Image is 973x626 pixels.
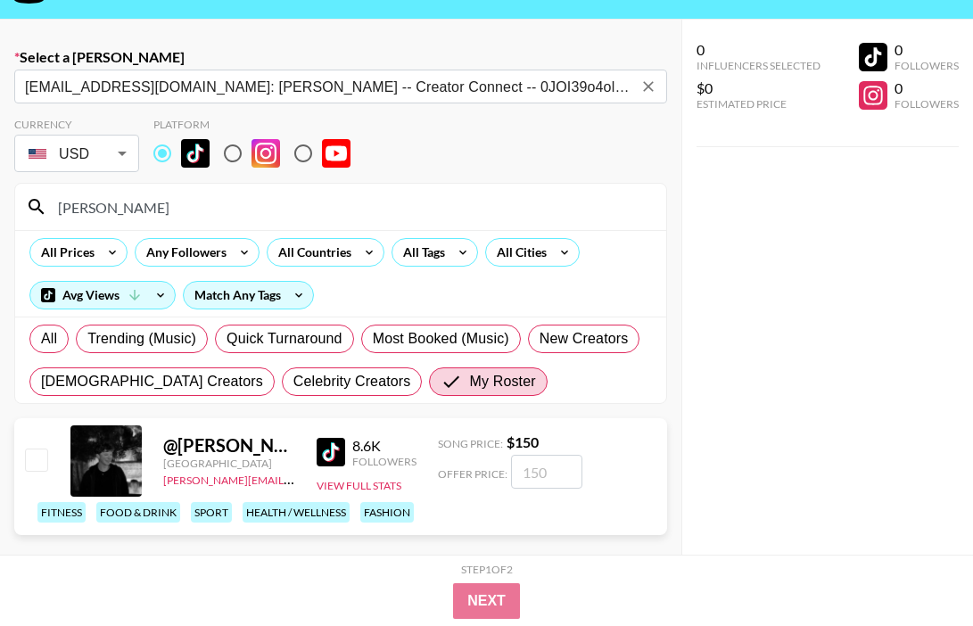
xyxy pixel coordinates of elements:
div: Followers [895,59,959,72]
span: Song Price: [438,437,503,450]
div: Followers [895,97,959,111]
div: $0 [697,79,820,97]
div: sport [191,502,232,523]
a: [PERSON_NAME][EMAIL_ADDRESS][DOMAIN_NAME] [163,470,427,487]
div: All Cities [486,239,550,266]
span: Trending (Music) [87,328,196,350]
div: Currency [14,118,139,131]
div: Platform [153,118,365,131]
input: Search by User Name [47,193,656,221]
div: Step 1 of 2 [461,563,513,576]
div: 0 [697,41,820,59]
button: View Full Stats [317,479,401,492]
div: Estimated Price [697,97,820,111]
img: YouTube [322,139,350,168]
img: Instagram [251,139,280,168]
div: Any Followers [136,239,230,266]
button: Next [453,583,520,619]
div: Followers [352,455,416,468]
div: All Tags [392,239,449,266]
span: All [41,328,57,350]
span: My Roster [469,371,535,392]
label: Select a [PERSON_NAME] [14,48,667,66]
div: 8.6K [352,437,416,455]
div: 0 [895,79,959,97]
strong: $ 150 [507,433,539,450]
img: TikTok [317,438,345,466]
div: All Prices [30,239,98,266]
div: @ [PERSON_NAME].jovenin [163,434,295,457]
div: food & drink [96,502,180,523]
span: Celebrity Creators [293,371,411,392]
div: Avg Views [30,282,175,309]
span: [DEMOGRAPHIC_DATA] Creators [41,371,263,392]
span: Quick Turnaround [227,328,342,350]
div: Influencers Selected [697,59,820,72]
div: Match Any Tags [184,282,313,309]
button: Clear [636,74,661,99]
span: Offer Price: [438,467,507,481]
input: 150 [511,455,582,489]
img: TikTok [181,139,210,168]
div: All Countries [268,239,355,266]
div: 0 [895,41,959,59]
span: Most Booked (Music) [373,328,509,350]
div: fashion [360,502,414,523]
div: [GEOGRAPHIC_DATA] [163,457,295,470]
span: New Creators [540,328,629,350]
div: health / wellness [243,502,350,523]
div: USD [18,138,136,169]
div: fitness [37,502,86,523]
